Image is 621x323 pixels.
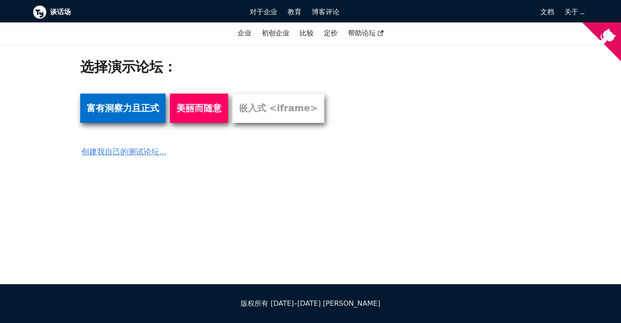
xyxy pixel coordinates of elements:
font: 谈话场 [50,8,71,16]
font: 帮助论坛 [348,29,376,37]
font: 教育 [288,8,301,16]
a: 教育 [282,5,307,19]
font: 版权所有 [DATE]–[DATE] [PERSON_NAME] [241,299,380,307]
a: 创建我自己的测试论坛... [80,139,446,158]
font: 博客评论 [312,8,339,16]
a: 文档 [345,5,560,19]
a: 博客评论 [307,5,345,19]
font: 富有洞察力且正式 [87,103,159,113]
font: 嵌入式 <iframe> [239,103,318,113]
font: 对于企业 [250,8,277,16]
a: 初创企业 [257,26,295,41]
font: 创建我自己的测试论坛... [82,147,166,156]
font: 文档 [540,8,554,16]
font: 初创企业 [262,29,289,37]
img: Talkyard 徽标 [33,5,47,19]
font: 企业 [238,29,251,37]
a: Talkyard 徽标谈话场 [33,5,238,19]
a: 帮助论坛 [343,26,389,41]
a: 企业 [232,26,257,41]
a: 对于企业 [245,5,282,19]
a: 嵌入式 <iframe> [232,94,324,123]
a: 比较 [300,29,314,37]
font: 美丽而随意 [176,103,222,113]
font: 关于 [565,8,578,16]
a: 定价 [319,26,343,41]
a: 关于 [565,8,583,16]
a: 美丽而随意 [170,94,228,123]
font: 选择演示论坛： [80,59,177,75]
font: 定价 [324,29,338,37]
a: 富有洞察力且正式 [80,94,166,123]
